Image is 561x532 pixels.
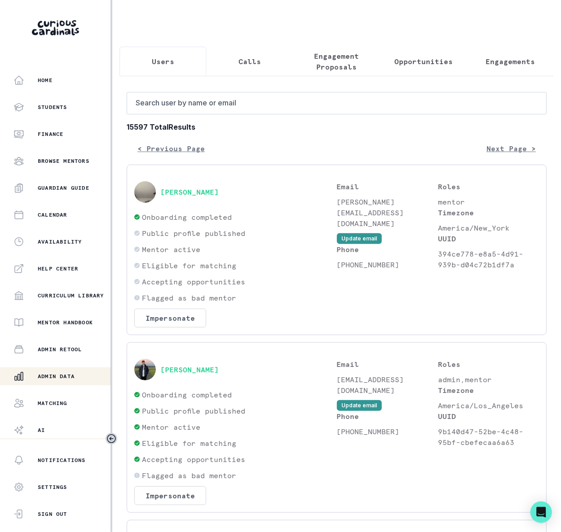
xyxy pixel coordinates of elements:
[38,157,89,165] p: Browse Mentors
[438,359,539,370] p: Roles
[142,454,245,465] p: Accepting opportunities
[38,211,67,218] p: Calendar
[142,228,245,239] p: Public profile published
[38,400,67,407] p: Matching
[38,104,67,111] p: Students
[142,212,232,222] p: Onboarding completed
[438,222,539,233] p: America/New_York
[38,131,63,138] p: Finance
[142,244,200,255] p: Mentor active
[38,265,78,272] p: Help Center
[337,400,382,411] button: Update email
[38,238,82,245] p: Availability
[438,385,539,396] p: Timezone
[38,484,67,491] p: Settings
[134,309,206,327] button: Impersonate
[438,411,539,422] p: UUID
[438,400,539,411] p: America/Los_Angeles
[38,77,53,84] p: Home
[127,122,547,132] b: 15597 Total Results
[38,346,82,353] p: Admin Retool
[152,56,174,67] p: Users
[337,181,438,192] p: Email
[38,510,67,518] p: Sign Out
[337,244,438,255] p: Phone
[239,56,261,67] p: Calls
[160,365,219,374] button: [PERSON_NAME]
[38,184,89,192] p: Guardian Guide
[127,140,216,157] button: < Previous Page
[337,359,438,370] p: Email
[438,181,539,192] p: Roles
[142,276,245,287] p: Accepting opportunities
[32,20,79,35] img: Curious Cardinals Logo
[337,374,438,396] p: [EMAIL_ADDRESS][DOMAIN_NAME]
[301,51,372,72] p: Engagement Proposals
[438,426,539,448] p: 9b140d47-52be-4c48-95bf-cbefecaa6a63
[142,292,236,303] p: Flagged as bad mentor
[438,374,539,385] p: admin,mentor
[38,373,75,380] p: Admin Data
[160,188,219,196] button: [PERSON_NAME]
[476,140,547,157] button: Next Page >
[142,406,245,416] p: Public profile published
[38,292,104,299] p: Curriculum Library
[486,56,535,67] p: Engagements
[106,433,117,445] button: Toggle sidebar
[142,389,232,400] p: Onboarding completed
[438,249,539,270] p: 394ce778-e8a5-4d91-939b-d04c72b1df7a
[38,319,93,326] p: Mentor Handbook
[142,470,236,481] p: Flagged as bad mentor
[337,426,438,437] p: [PHONE_NUMBER]
[438,207,539,218] p: Timezone
[337,411,438,422] p: Phone
[337,259,438,270] p: [PHONE_NUMBER]
[38,457,86,464] p: Notifications
[142,260,236,271] p: Eligible for matching
[337,196,438,229] p: [PERSON_NAME][EMAIL_ADDRESS][DOMAIN_NAME]
[394,56,453,67] p: Opportunities
[142,438,236,449] p: Eligible for matching
[438,196,539,207] p: mentor
[337,233,382,244] button: Update email
[530,501,552,523] div: Open Intercom Messenger
[142,422,200,432] p: Mentor active
[438,233,539,244] p: UUID
[38,427,45,434] p: AI
[134,486,206,505] button: Impersonate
